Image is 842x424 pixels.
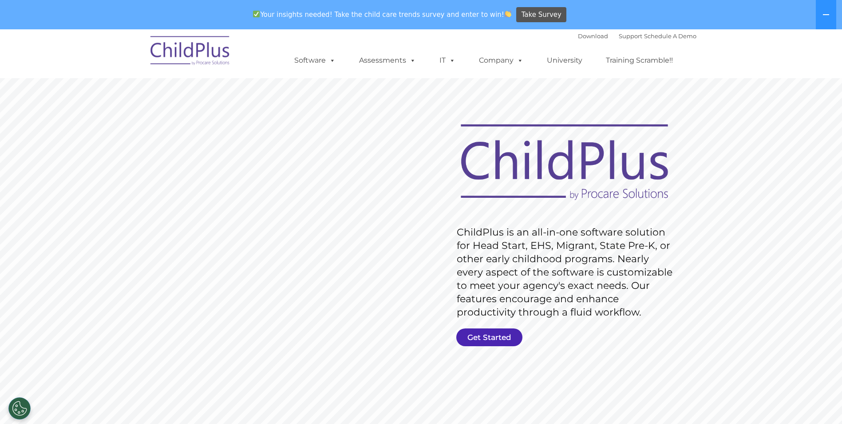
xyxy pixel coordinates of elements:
a: Assessments [350,52,425,69]
a: Take Survey [516,7,566,23]
a: Download [578,32,608,40]
img: ✅ [253,11,260,17]
rs-layer: ChildPlus is an all-in-one software solution for Head Start, EHS, Migrant, State Pre-K, or other ... [457,226,677,319]
a: Support [619,32,642,40]
img: 👏 [505,11,511,17]
a: Training Scramble!! [597,52,682,69]
a: University [538,52,591,69]
span: Take Survey [522,7,561,23]
font: | [578,32,696,40]
span: Your insights needed! Take the child care trends survey and enter to win! [249,6,515,23]
a: Get Started [456,328,522,346]
a: Schedule A Demo [644,32,696,40]
a: Company [470,52,532,69]
img: ChildPlus by Procare Solutions [146,30,235,74]
a: IT [431,52,464,69]
button: Cookies Settings [8,397,31,420]
a: Software [285,52,344,69]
